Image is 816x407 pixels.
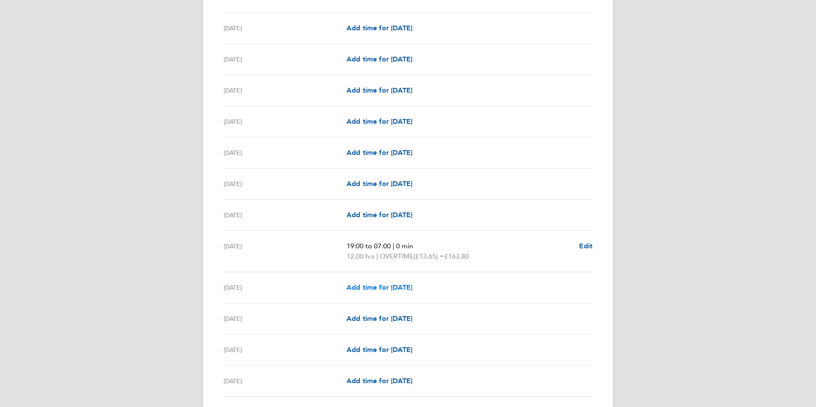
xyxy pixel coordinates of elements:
[347,242,391,250] span: 19:00 to 07:00
[224,345,347,355] div: [DATE]
[347,116,412,127] a: Add time for [DATE]
[347,345,412,355] a: Add time for [DATE]
[224,148,347,158] div: [DATE]
[347,211,412,219] span: Add time for [DATE]
[380,251,414,262] span: OVERTIME
[224,116,347,127] div: [DATE]
[224,241,347,262] div: [DATE]
[347,283,412,291] span: Add time for [DATE]
[224,314,347,324] div: [DATE]
[224,85,347,96] div: [DATE]
[347,86,412,94] span: Add time for [DATE]
[347,210,412,220] a: Add time for [DATE]
[347,377,412,385] span: Add time for [DATE]
[579,242,592,250] span: Edit
[347,117,412,125] span: Add time for [DATE]
[347,23,412,33] a: Add time for [DATE]
[414,252,444,260] span: (£13.65) =
[347,54,412,64] a: Add time for [DATE]
[347,376,412,386] a: Add time for [DATE]
[347,314,412,323] span: Add time for [DATE]
[393,242,394,250] span: |
[347,179,412,189] a: Add time for [DATE]
[347,252,375,260] span: 12.00 hrs
[347,24,412,32] span: Add time for [DATE]
[347,314,412,324] a: Add time for [DATE]
[347,55,412,63] span: Add time for [DATE]
[376,252,378,260] span: |
[347,148,412,157] span: Add time for [DATE]
[579,241,592,251] a: Edit
[347,85,412,96] a: Add time for [DATE]
[224,376,347,386] div: [DATE]
[347,180,412,188] span: Add time for [DATE]
[224,282,347,293] div: [DATE]
[444,252,469,260] span: £163.80
[224,23,347,33] div: [DATE]
[347,282,412,293] a: Add time for [DATE]
[347,148,412,158] a: Add time for [DATE]
[347,346,412,354] span: Add time for [DATE]
[224,54,347,64] div: [DATE]
[396,242,413,250] span: 0 min
[224,210,347,220] div: [DATE]
[224,179,347,189] div: [DATE]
